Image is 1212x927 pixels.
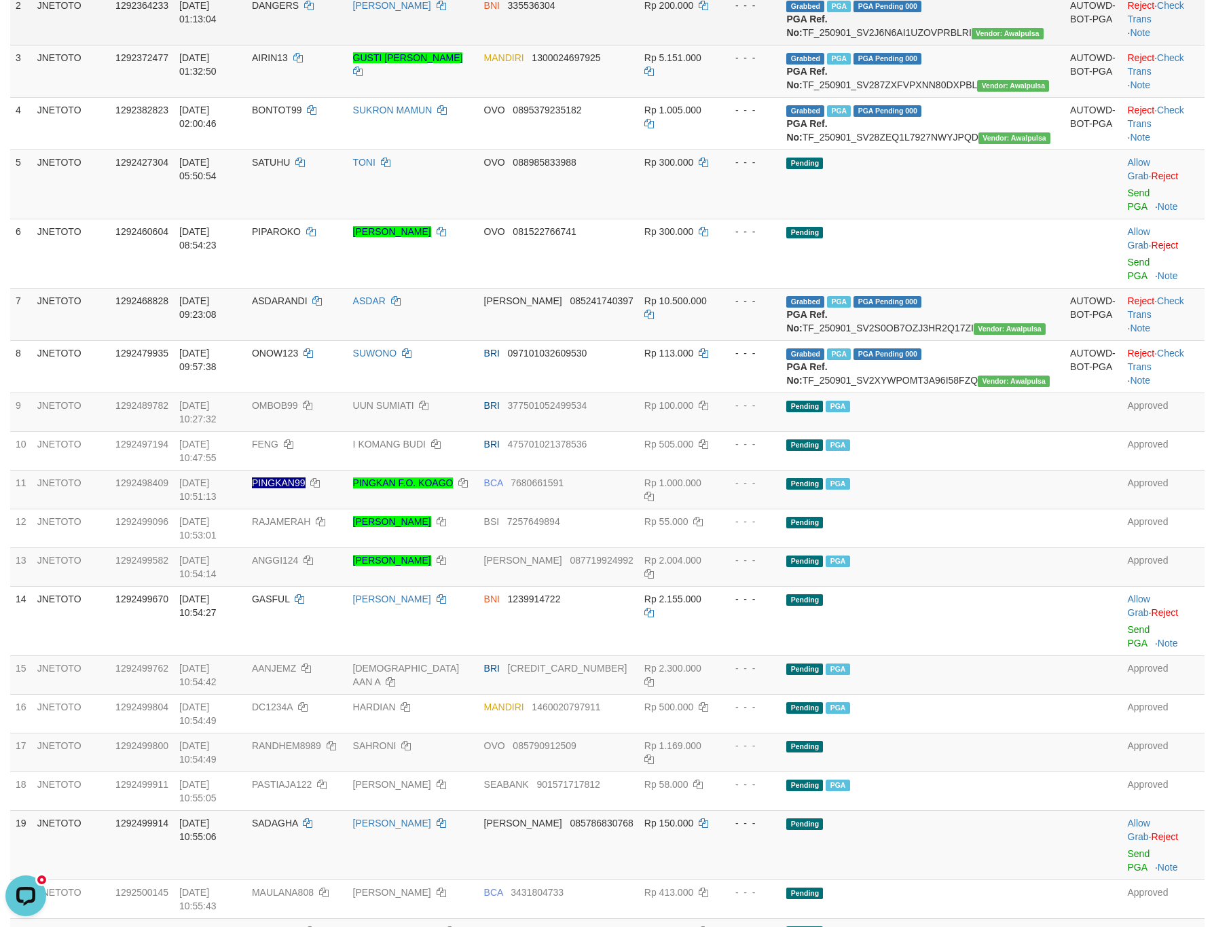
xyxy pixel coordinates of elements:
[252,594,290,604] span: GASFUL
[724,886,776,899] div: - - -
[115,779,168,790] span: 1292499911
[1128,52,1184,77] a: Check Trans
[511,477,564,488] span: Copy 7680661591 to clipboard
[1128,295,1155,306] a: Reject
[1122,431,1205,470] td: Approved
[644,779,688,790] span: Rp 58.000
[10,547,32,586] td: 13
[786,227,823,238] span: Pending
[115,400,168,411] span: 1292489782
[353,594,431,604] a: [PERSON_NAME]
[786,105,824,117] span: Grabbed
[252,663,296,674] span: AANJEMZ
[513,226,576,237] span: Copy 081522766741 to clipboard
[10,431,32,470] td: 10
[353,779,431,790] a: [PERSON_NAME]
[827,348,851,360] span: Marked by auofahmi
[1128,818,1150,842] a: Allow Grab
[644,439,693,450] span: Rp 505.000
[484,348,500,359] span: BRI
[853,105,921,117] span: PGA Pending
[644,663,701,674] span: Rp 2.300.000
[644,400,693,411] span: Rp 100.000
[972,28,1044,39] span: Vendor URL: https://service2.1velocity.biz
[974,323,1046,335] span: Vendor URL: https://service2.1velocity.biz
[179,477,217,502] span: [DATE] 10:51:13
[115,348,168,359] span: 1292479935
[32,219,110,288] td: JNETOTO
[1130,132,1150,143] a: Note
[1122,149,1205,219] td: ·
[781,288,1065,340] td: TF_250901_SV2S0OB7OZJ3HR2Q17ZI
[115,740,168,751] span: 1292499800
[786,309,827,333] b: PGA Ref. No:
[978,132,1050,144] span: Vendor URL: https://service2.1velocity.biz
[1158,201,1178,212] a: Note
[786,439,823,451] span: Pending
[724,399,776,412] div: - - -
[1130,27,1150,38] a: Note
[32,97,110,149] td: JNETOTO
[1128,157,1150,181] a: Allow Grab
[484,818,562,829] span: [PERSON_NAME]
[724,739,776,752] div: - - -
[252,157,291,168] span: SATUHU
[644,295,707,306] span: Rp 10.500.000
[724,346,776,360] div: - - -
[115,663,168,674] span: 1292499762
[786,702,823,714] span: Pending
[353,226,431,237] a: [PERSON_NAME]
[1128,52,1155,63] a: Reject
[644,887,693,898] span: Rp 413.000
[1065,45,1122,97] td: AUTOWD-BOT-PGA
[1128,257,1150,281] a: Send PGA
[32,655,110,694] td: JNETOTO
[10,733,32,771] td: 17
[115,702,168,712] span: 1292499804
[179,226,217,251] span: [DATE] 08:54:23
[484,52,524,63] span: MANDIRI
[10,470,32,509] td: 11
[1122,547,1205,586] td: Approved
[1128,105,1155,115] a: Reject
[179,555,217,579] span: [DATE] 10:54:14
[115,887,168,898] span: 1292500145
[786,664,823,675] span: Pending
[786,780,823,791] span: Pending
[508,400,587,411] span: Copy 377501052499534 to clipboard
[508,348,587,359] span: Copy 097101032609530 to clipboard
[1128,348,1155,359] a: Reject
[1130,375,1150,386] a: Note
[724,225,776,238] div: - - -
[32,810,110,879] td: JNETOTO
[853,296,921,308] span: PGA Pending
[1122,733,1205,771] td: Approved
[115,157,168,168] span: 1292427304
[484,157,505,168] span: OVO
[1122,219,1205,288] td: ·
[1122,879,1205,918] td: Approved
[532,52,600,63] span: Copy 1300024697925 to clipboard
[179,779,217,803] span: [DATE] 10:55:05
[484,226,505,237] span: OVO
[511,887,564,898] span: Copy 3431804733 to clipboard
[32,340,110,393] td: JNETOTO
[179,348,217,372] span: [DATE] 09:57:38
[724,515,776,528] div: - - -
[32,393,110,431] td: JNETOTO
[978,376,1050,387] span: Vendor URL: https://service2.1velocity.biz
[532,702,600,712] span: Copy 1460020797911 to clipboard
[1122,586,1205,655] td: ·
[179,516,217,541] span: [DATE] 10:53:01
[252,555,298,566] span: ANGGI124
[781,97,1065,149] td: TF_250901_SV28ZEQ1L7927NWYJPQD
[484,555,562,566] span: [PERSON_NAME]
[1122,288,1205,340] td: · ·
[724,816,776,830] div: - - -
[1122,810,1205,879] td: ·
[115,295,168,306] span: 1292468828
[484,740,505,751] span: OVO
[827,296,851,308] span: Marked by auowiliam
[1128,226,1150,251] a: Allow Grab
[786,741,823,752] span: Pending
